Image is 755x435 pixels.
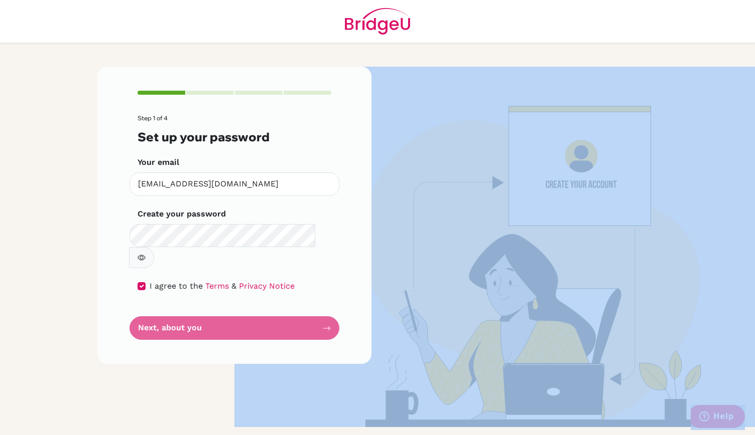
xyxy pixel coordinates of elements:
[138,114,168,122] span: Step 1 of 4
[138,208,226,220] label: Create your password
[231,281,236,291] span: &
[239,281,295,291] a: Privacy Notice
[138,156,179,168] label: Your email
[150,281,203,291] span: I agree to the
[130,172,339,196] input: Insert your email*
[691,405,745,430] iframe: Opens a widget where you can find more information
[138,130,331,144] h3: Set up your password
[205,281,229,291] a: Terms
